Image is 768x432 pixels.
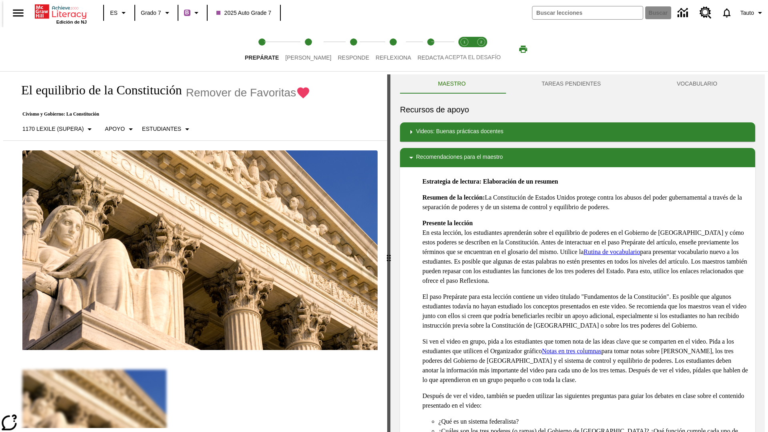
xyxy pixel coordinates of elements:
[331,27,376,71] button: Responde step 3 of 5
[105,125,125,133] p: Apoyo
[422,194,485,201] strong: Resumen de la lección:
[639,74,755,94] button: VOCABULARIO
[35,3,87,24] div: Portada
[532,6,643,19] input: Buscar campo
[279,27,338,71] button: Lee step 2 of 5
[695,2,716,24] a: Centro de recursos, Se abrirá en una pestaña nueva.
[238,27,285,71] button: Prepárate step 1 of 5
[390,74,765,432] div: activity
[338,54,369,61] span: Responde
[416,153,503,162] p: Recomendaciones para el maestro
[400,74,755,94] div: Instructional Panel Tabs
[400,148,755,167] div: Recomendaciones para el maestro
[418,54,444,61] span: Redacta
[186,86,310,100] button: Remover de Favoritas - El equilibrio de la Constitución
[185,8,189,18] span: B
[422,218,749,286] p: En esta lección, los estudiantes aprenderán sobre el equilibrio de poderes en el Gobierno de [GEO...
[376,54,411,61] span: Reflexiona
[400,103,755,116] h6: Recursos de apoyo
[422,178,558,185] strong: Estrategia de lectura: Elaboración de un resumen
[369,27,418,71] button: Reflexiona step 4 of 5
[285,54,331,61] span: [PERSON_NAME]
[438,417,749,426] li: ¿Qué es un sistema federalista?
[13,83,182,98] h1: El equilibrio de la Constitución
[22,150,378,350] img: El edificio del Tribunal Supremo de Estados Unidos ostenta la frase "Igualdad de justicia bajo la...
[142,125,181,133] p: Estudiantes
[141,9,161,17] span: Grado 7
[504,74,639,94] button: TAREAS PENDIENTES
[6,1,30,25] button: Abrir el menú lateral
[106,6,132,20] button: Lenguaje: ES, Selecciona un idioma
[245,54,279,61] span: Prepárate
[400,122,755,142] div: Videos: Buenas prácticas docentes
[400,74,504,94] button: Maestro
[102,122,139,136] button: Tipo de apoyo, Apoyo
[422,292,749,330] p: El paso Prepárate para esta lección contiene un video titulado "Fundamentos de la Constitución". ...
[216,9,272,17] span: 2025 Auto Grade 7
[737,6,768,20] button: Perfil/Configuración
[22,125,84,133] p: 1170 Lexile (Supera)
[411,27,450,71] button: Redacta step 5 of 5
[181,6,204,20] button: Boost El color de la clase es morado/púrpura. Cambiar el color de la clase.
[19,122,98,136] button: Seleccione Lexile, 1170 Lexile (Supera)
[422,220,473,226] strong: Presente la lección
[470,27,493,71] button: Acepta el desafío contesta step 2 of 2
[463,40,465,44] text: 1
[186,86,296,99] span: Remover de Favoritas
[3,74,387,428] div: reading
[453,27,476,71] button: Acepta el desafío lee step 1 of 2
[422,391,749,410] p: Después de ver el video, también se pueden utilizar las siguientes preguntas para guiar los debat...
[716,2,737,23] a: Notificaciones
[673,2,695,24] a: Centro de información
[542,348,602,354] a: Notas en tres columnas
[387,74,390,432] div: Pulsa la tecla de intro o la barra espaciadora y luego presiona las flechas de derecha e izquierd...
[56,20,87,24] span: Edición de NJ
[13,111,310,117] p: Civismo y Gobierno: La Constitución
[139,122,195,136] button: Seleccionar estudiante
[422,193,749,212] p: La Constitución de Estados Unidos protege contra los abusos del poder gubernamental a través de l...
[445,54,501,60] span: ACEPTA EL DESAFÍO
[584,248,640,255] a: Rutina de vocabulario
[740,9,754,17] span: Tauto
[422,337,749,385] p: Si ven el video en grupo, pida a los estudiantes que tomen nota de las ideas clave que se compart...
[510,42,536,56] button: Imprimir
[416,127,503,137] p: Videos: Buenas prácticas docentes
[110,9,118,17] span: ES
[480,40,482,44] text: 2
[138,6,175,20] button: Grado: Grado 7, Elige un grado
